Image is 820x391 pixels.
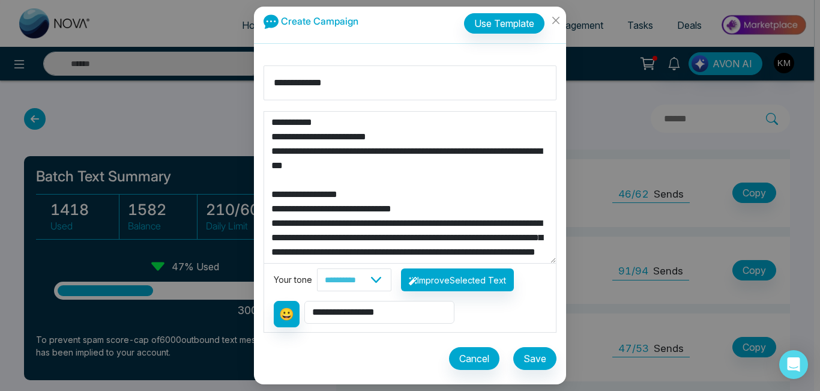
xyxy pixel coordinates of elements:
[513,347,556,370] button: Save
[464,13,544,34] button: Use Template
[545,7,566,39] button: Close
[551,16,561,25] span: close
[274,301,300,327] button: 😀
[464,7,556,34] a: Use Template
[779,350,808,379] div: Open Intercom Messenger
[274,273,317,286] div: Your tone
[281,15,358,27] span: Create Campaign
[449,347,499,370] button: Cancel
[401,268,514,291] button: ImproveSelected Text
